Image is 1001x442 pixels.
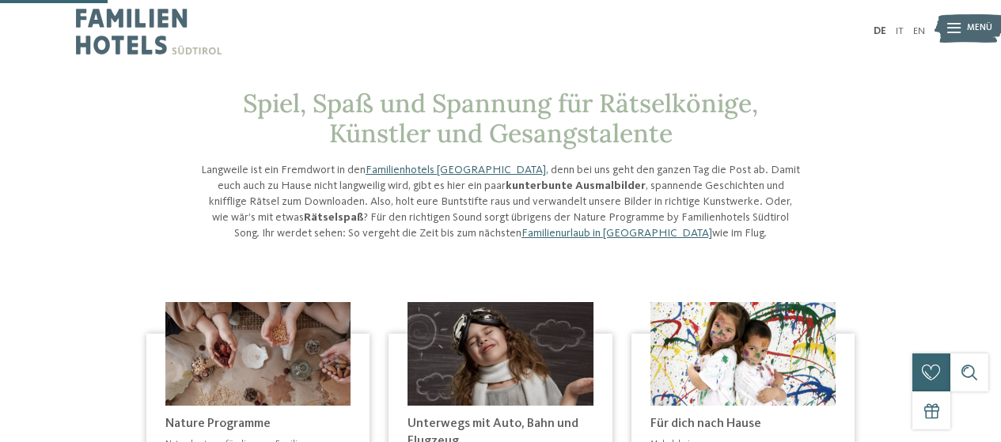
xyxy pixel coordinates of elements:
[896,26,904,36] a: IT
[165,417,271,430] span: Nature Programme
[200,162,802,242] p: Langweile ist ein Fremdwort in den , denn bei uns geht den ganzen Tag die Post ab. Damit euch auc...
[874,26,886,36] a: DE
[408,302,593,406] img: ©Canva (Klotz Daniela)
[521,228,712,239] a: Familienurlaub in [GEOGRAPHIC_DATA]
[913,26,925,36] a: EN
[165,302,351,406] img: ©Canva (Klotz Daniela)
[366,164,546,176] a: Familienhotels [GEOGRAPHIC_DATA]
[243,87,758,149] span: Spiel, Spaß und Spannung für Rätselkönige, Künstler und Gesangstalente
[506,180,646,191] strong: kunterbunte Ausmalbilder
[650,417,761,430] span: Für dich nach Hause
[650,302,836,406] img: ©Canva (Klotz Daniela)
[304,212,364,223] strong: Rätselspaß
[967,22,992,35] span: Menü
